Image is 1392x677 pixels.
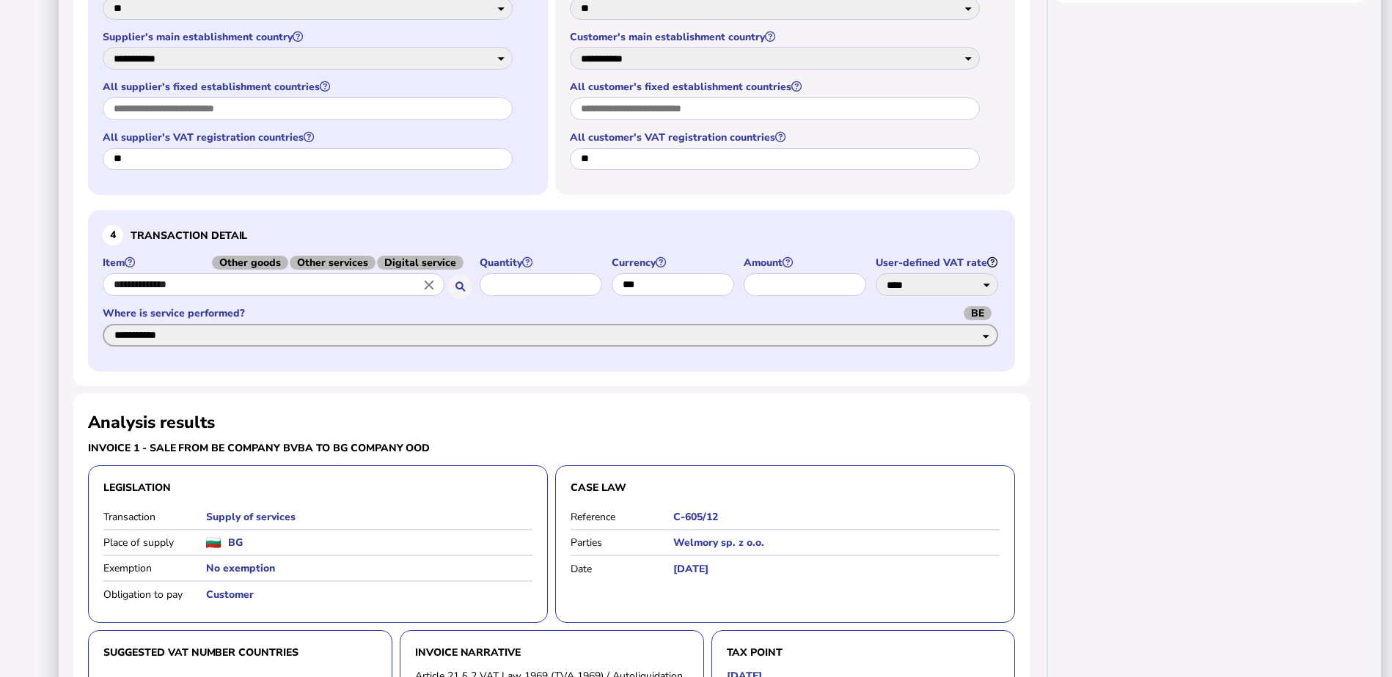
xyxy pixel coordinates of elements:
[571,536,673,550] label: Parties
[744,256,868,270] label: Amount
[212,256,288,270] span: Other goods
[103,130,515,144] label: All supplier's VAT registration countries
[673,536,1000,550] h5: Welmory sp. z o.o.
[88,441,548,455] h3: Invoice 1 - sale from BE Company BVBA to BG Company OOD
[964,306,992,320] span: BE
[206,537,221,548] img: bg.png
[571,481,1000,495] h3: Case law
[103,510,206,524] label: Transaction
[377,256,464,270] span: Digital service
[228,536,243,550] h5: BG
[206,561,532,575] h5: No exemption
[103,225,123,245] div: 4
[103,481,532,495] h3: Legislation
[103,256,472,270] label: Item
[570,130,982,144] label: All customer's VAT registration countries
[570,30,982,44] label: Customer's main establishment country
[421,277,437,293] i: Close
[612,256,736,270] label: Currency
[103,561,206,575] label: Exemption
[206,510,532,524] h5: Supply of services
[290,256,376,270] span: Other services
[727,645,1000,659] h3: Tax point
[876,256,1000,270] label: User-defined VAT rate
[103,30,515,44] label: Supplier's main establishment country
[206,588,532,602] h5: Customer
[103,645,377,659] h3: Suggested VAT number countries
[88,411,215,434] h2: Analysis results
[103,306,1000,320] label: Where is service performed?
[103,225,1000,245] h3: Transaction detail
[103,536,206,550] label: Place of supply
[673,510,1000,524] h5: C‑605/12
[103,80,515,94] label: All supplier's fixed establishment countries
[415,645,689,659] h3: Invoice narrative
[673,562,1000,576] h5: [DATE]
[448,275,472,299] button: Search for an item by HS code or use natural language description
[571,562,673,576] label: Date
[571,510,673,524] label: Reference
[103,588,206,602] label: Obligation to pay
[480,256,604,270] label: Quantity
[570,80,982,94] label: All customer's fixed establishment countries
[88,210,1015,371] section: Define the item, and answer additional questions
